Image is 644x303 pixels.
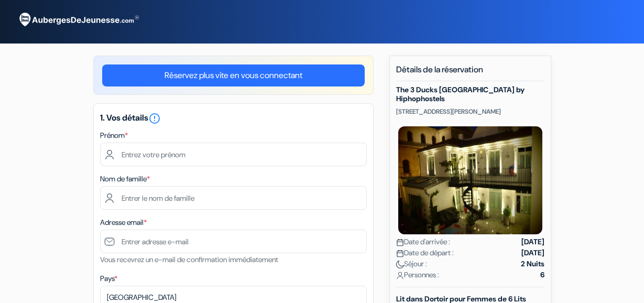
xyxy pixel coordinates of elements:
[396,247,454,258] span: Date de départ :
[100,186,367,210] input: Entrer le nom de famille
[396,261,404,268] img: moon.svg
[521,236,544,247] strong: [DATE]
[100,112,367,125] h5: 1. Vos détails
[396,250,404,257] img: calendar.svg
[148,112,161,123] a: error_outline
[396,236,450,247] span: Date d'arrivée :
[396,272,404,279] img: user_icon.svg
[521,247,544,258] strong: [DATE]
[100,174,150,185] label: Nom de famille
[148,112,161,125] i: error_outline
[100,217,147,228] label: Adresse email
[100,230,367,253] input: Entrer adresse e-mail
[100,143,367,166] input: Entrez votre prénom
[396,107,544,116] p: [STREET_ADDRESS][PERSON_NAME]
[396,85,544,103] h5: The 3 Ducks [GEOGRAPHIC_DATA] by Hiphophostels
[521,258,544,269] strong: 2 Nuits
[100,130,128,141] label: Prénom
[13,6,144,34] img: AubergesDeJeunesse.com
[540,269,544,280] strong: 6
[100,273,117,284] label: Pays
[396,239,404,246] img: calendar.svg
[396,269,439,280] span: Personnes :
[100,255,278,264] small: Vous recevrez un e-mail de confirmation immédiatement
[396,258,427,269] span: Séjour :
[396,64,544,81] h5: Détails de la réservation
[102,64,365,86] a: Réservez plus vite en vous connectant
